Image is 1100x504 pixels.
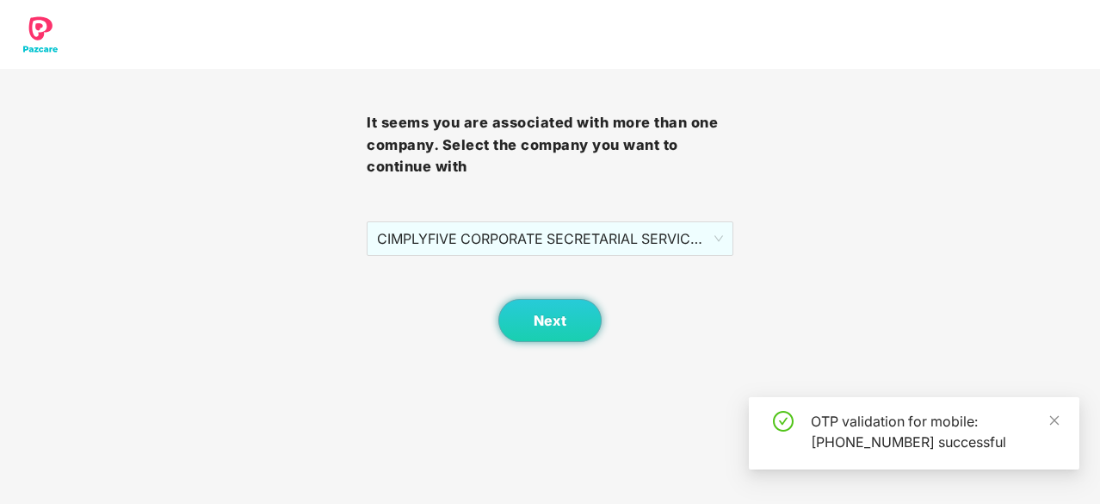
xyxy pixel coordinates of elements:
[377,222,723,255] span: CIMPLYFIVE CORPORATE SECRETARIAL SERVICES PRIVATE - DUMMY - ADMIN
[534,313,566,329] span: Next
[498,299,602,342] button: Next
[1048,414,1060,426] span: close
[367,112,733,178] h3: It seems you are associated with more than one company. Select the company you want to continue with
[773,411,794,432] span: check-circle
[811,411,1059,452] div: OTP validation for mobile: [PHONE_NUMBER] successful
